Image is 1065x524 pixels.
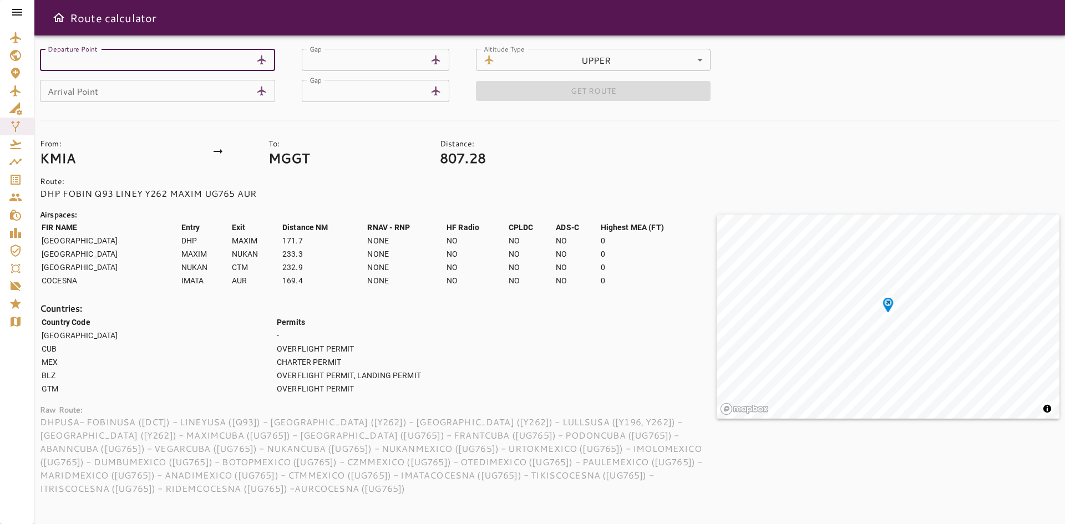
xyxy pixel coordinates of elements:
td: 232.9 [282,261,366,273]
td: DHP [181,235,230,247]
td: 0 [600,261,716,273]
td: [GEOGRAPHIC_DATA] [41,235,180,247]
strong: MGGT [268,149,310,167]
p: DHP FOBIN Q93 LINEY Y262 MAXIM UG765 AUR [40,187,717,200]
td: - [276,329,716,342]
th: CPLDC [508,221,555,233]
p: From: [40,138,202,149]
td: OVERFLIGHT PERMIT [276,383,716,395]
th: Distance NM [282,221,366,233]
label: Gap [310,75,322,84]
td: NO [508,261,555,273]
td: NO [446,248,507,260]
td: [GEOGRAPHIC_DATA] [41,261,180,273]
td: NONE [367,235,445,247]
th: HF Radio [446,221,507,233]
td: NO [446,261,507,273]
label: Departure Point [48,44,97,53]
p: To: [268,138,431,149]
td: NONE [367,261,445,273]
label: Altitude Type [484,44,525,53]
th: Permits [276,316,716,328]
div: UPPER [499,49,711,71]
th: Country Code [41,316,275,328]
td: 0 [600,248,716,260]
th: Exit [231,221,281,233]
td: MAXIM [181,248,230,260]
td: [GEOGRAPHIC_DATA] [41,329,275,342]
p: Distance: [440,138,660,149]
strong: Raw Route: [40,404,83,415]
p: Route: [40,176,717,187]
td: 233.3 [282,248,366,260]
td: NO [508,248,555,260]
h6: Route calculator [70,9,156,27]
td: COCESNA [41,274,180,287]
td: 0 [600,274,716,287]
td: CHARTER PERMIT [276,356,716,368]
a: Mapbox logo [720,403,769,415]
th: RNAV - RNP [367,221,445,233]
td: NONE [367,274,445,287]
td: NO [446,274,507,287]
td: CTM [231,261,281,273]
td: NO [555,274,599,287]
td: NUKAN [181,261,230,273]
td: NO [555,261,599,273]
strong: KMIA [40,149,76,167]
td: NO [446,235,507,247]
td: NO [508,235,555,247]
canvas: Map [717,215,1059,419]
td: 169.4 [282,274,366,287]
strong: Airspaces: [40,209,78,220]
td: CUB [41,343,275,355]
td: GTM [41,383,275,395]
td: NO [508,274,555,287]
p: DHPUSA- FOBINUSA ([DCT]) - LINEYUSA ([Q93]) - [GEOGRAPHIC_DATA] ([Y262]) - [GEOGRAPHIC_DATA] ([Y2... [40,415,717,495]
strong: 807.28 [440,149,486,167]
td: 171.7 [282,235,366,247]
td: BLZ [41,369,275,381]
button: Toggle attribution [1041,402,1054,415]
td: NUKAN [231,248,281,260]
td: AUR [231,274,281,287]
th: Highest MEA (FT) [600,221,716,233]
strong: Countries: [40,302,83,314]
td: OVERFLIGHT PERMIT [276,343,716,355]
td: OVERFLIGHT PERMIT, LANDING PERMIT [276,369,716,381]
td: [GEOGRAPHIC_DATA] [41,248,180,260]
td: IMATA [181,274,230,287]
th: Entry [181,221,230,233]
td: MEX [41,356,275,368]
td: NO [555,248,599,260]
td: MAXIM [231,235,281,247]
td: 0 [600,235,716,247]
th: FIR NAME [41,221,180,233]
td: NO [555,235,599,247]
th: ADS-C [555,221,599,233]
button: Open drawer [48,7,70,29]
td: NONE [367,248,445,260]
label: Gap [310,44,322,53]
